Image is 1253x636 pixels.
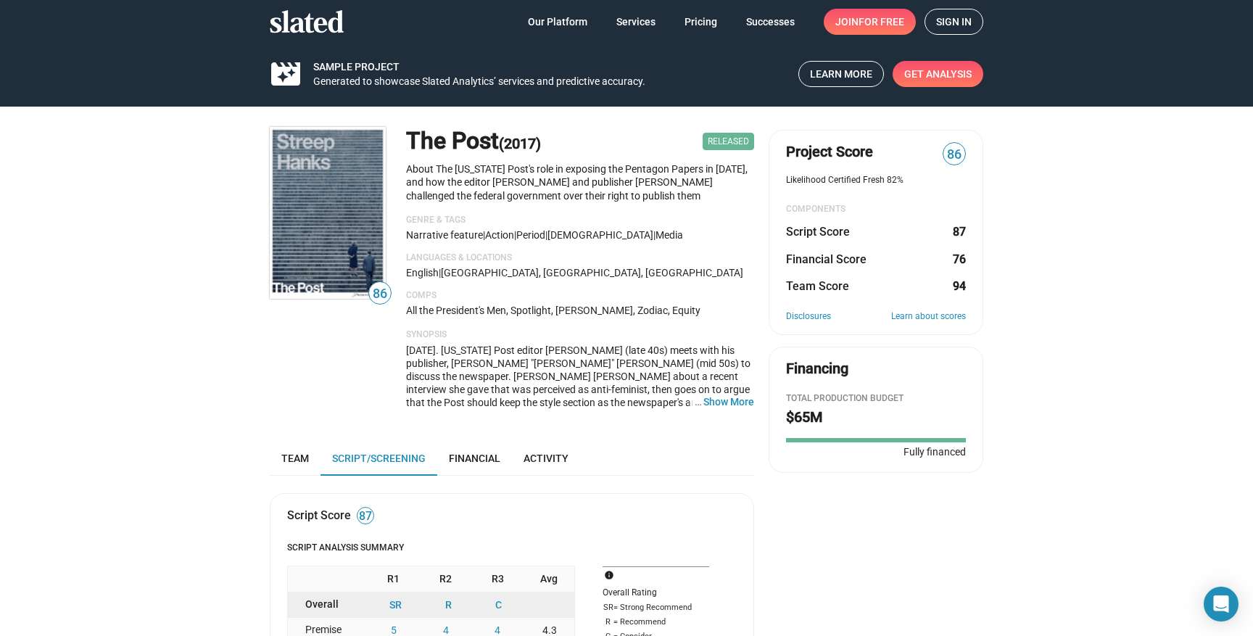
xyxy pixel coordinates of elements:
a: Our Platform [516,9,599,35]
div: Total Production budget [786,393,966,405]
span: [DATE]. [US_STATE] Post editor [PERSON_NAME] (late 40s) meets with his publisher, [PERSON_NAME] "... [406,344,750,461]
div: R3 [471,566,524,592]
span: Sign in [936,9,972,34]
span: | [439,267,441,278]
span: Join [835,9,904,35]
a: Successes [735,9,806,35]
div: Likelihood Certified Fresh 82% [786,175,966,186]
div: R2 [420,566,472,592]
span: | [514,229,516,241]
a: Sign in [925,9,983,35]
p: All the President's Men, Spotlight, [PERSON_NAME], Zodiac, Equity [406,304,754,318]
div: Financing [786,359,848,379]
dt: Financial Score [786,252,867,267]
span: Project Score [786,142,873,162]
h1: The Post [406,125,541,157]
span: media [656,229,683,241]
span: Narrative feature [406,229,483,241]
a: Services [605,9,667,35]
span: SR [603,602,613,614]
p: Synopsis [406,329,754,341]
dt: Script Score [786,224,850,239]
button: SR [368,592,423,618]
a: Pricing [673,9,729,35]
span: for free [859,9,904,35]
span: Pricing [685,9,717,35]
span: (2017) [499,135,541,152]
span: | [653,229,656,241]
span: Successes [746,9,795,35]
span: Get Analysis [904,61,972,87]
span: Financial [449,453,500,464]
a: Learn about scores [891,311,966,323]
p: Comps [406,290,754,302]
p: Languages & Locations [406,252,754,264]
span: Learn More [810,62,872,86]
span: Activity [524,453,568,464]
a: Joinfor free [824,9,916,35]
button: …Show More [703,395,754,408]
span: | [483,229,485,241]
span: R [603,616,613,628]
h4: Script Analysis Summary [287,542,737,554]
div: Overall [288,592,368,618]
div: Open Intercom Messenger [1204,587,1238,621]
span: 86 [943,145,965,165]
a: Get Analysis [893,61,983,87]
div: = Recommend [603,616,709,628]
span: Action [485,229,514,241]
img: The Post [270,127,386,299]
span: … [688,395,703,408]
span: [DEMOGRAPHIC_DATA] [547,229,653,241]
span: Fully financed [898,445,966,459]
h2: $65M [786,408,966,427]
dt: Team Score [786,278,849,294]
span: Our Platform [528,9,587,35]
div: R1 [368,566,420,592]
span: Script/Screening [332,453,426,464]
div: = Strong Recommend [603,602,709,614]
a: Team [270,441,321,476]
dd: 94 [952,278,966,294]
span: Services [616,9,656,35]
div: Avg [524,566,574,592]
span: [GEOGRAPHIC_DATA], [GEOGRAPHIC_DATA], [GEOGRAPHIC_DATA] [441,267,743,278]
span: | [545,229,547,241]
a: Financial [437,441,512,476]
button: C [474,592,524,618]
p: Genre & Tags [406,215,754,226]
div: Generated to showcase Slated Analytics’ services and predictive accuracy. [313,75,787,88]
div: COMPONENTS [786,204,966,215]
span: Period [516,229,545,241]
span: 86 [369,284,391,304]
span: Released [703,133,754,150]
a: Script/Screening [321,441,437,476]
dd: 76 [952,252,966,267]
div: Script Score [287,508,351,523]
div: Overall Rating [603,587,709,599]
span: 87 [357,509,373,524]
mat-icon: info [604,569,621,586]
a: Disclosures [786,311,831,323]
span: Team [281,453,309,464]
span: English [406,267,439,278]
div: Sample Project [313,57,787,74]
button: R [423,592,474,618]
p: About The [US_STATE] Post's role in exposing the Pentagon Papers in [DATE], and how the editor [P... [406,162,754,203]
a: Activity [512,441,580,476]
mat-icon: movie_filter [268,65,303,83]
a: Learn More [798,61,884,87]
dd: 87 [952,224,966,239]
